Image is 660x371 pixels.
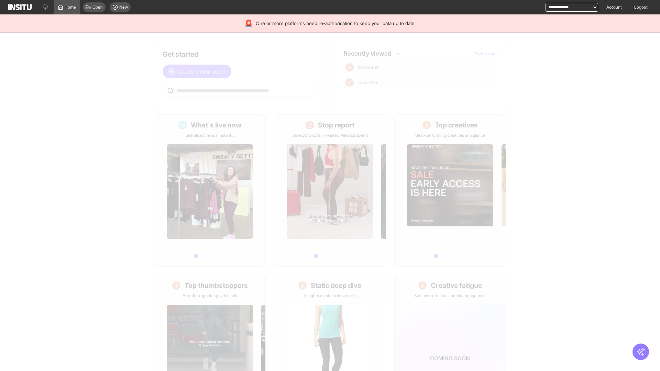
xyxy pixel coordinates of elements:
span: One or more platforms need re-authorisation to keep your data up to date. [256,20,416,27]
div: 🚨 [244,19,253,28]
span: Home [65,4,76,10]
span: Open [92,4,103,10]
img: Logo [8,4,32,10]
span: New [119,4,128,10]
